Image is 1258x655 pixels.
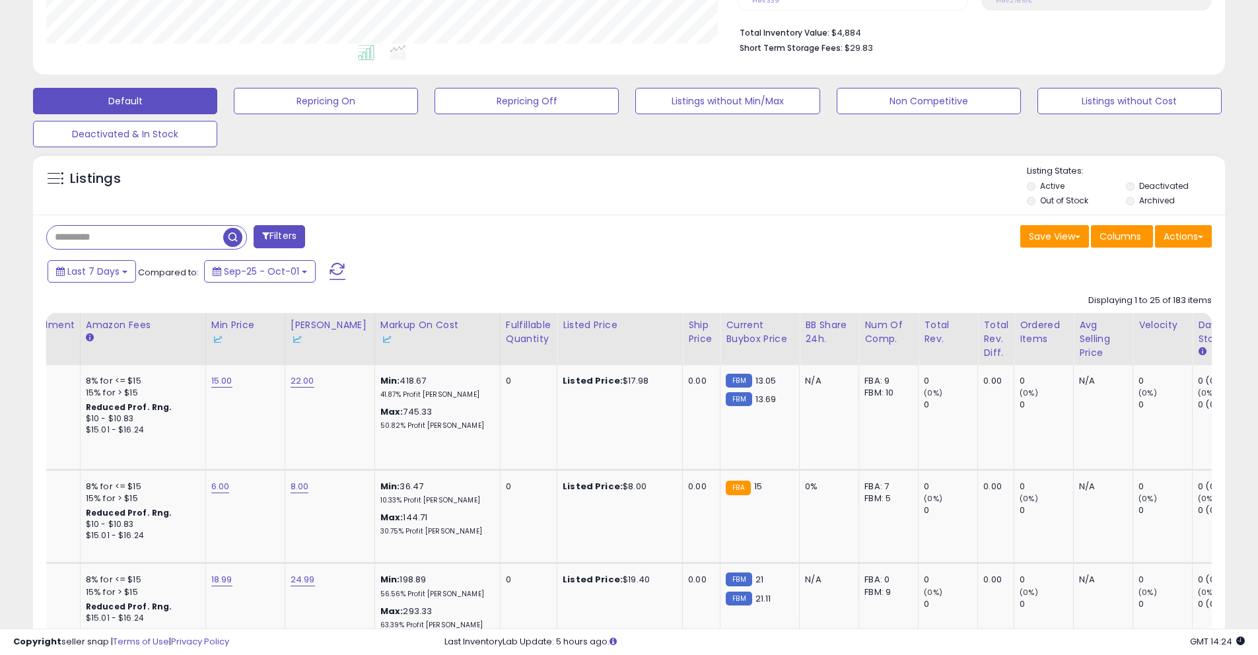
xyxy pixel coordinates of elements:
[138,266,199,279] span: Compared to:
[924,318,972,346] div: Total Rev.
[1040,195,1088,206] label: Out of Stock
[1088,294,1212,307] div: Displaying 1 to 25 of 183 items
[291,374,314,388] a: 22.00
[1079,481,1123,493] div: N/A
[380,573,400,586] b: Min:
[755,592,771,605] span: 21.11
[1198,504,1251,516] div: 0 (0%)
[864,574,908,586] div: FBA: 0
[444,636,1245,648] div: Last InventoryLab Update: 5 hours ago.
[755,374,777,387] span: 13.05
[380,374,400,387] b: Min:
[380,405,403,418] b: Max:
[506,375,547,387] div: 0
[506,318,551,346] div: Fulfillable Quantity
[1020,481,1073,493] div: 0
[211,333,225,346] img: InventoryLab Logo
[13,636,229,648] div: seller snap | |
[204,260,316,283] button: Sep-25 - Oct-01
[1198,493,1216,504] small: (0%)
[374,313,500,365] th: The percentage added to the cost of goods (COGS) that forms the calculator for Min & Max prices.
[1020,504,1073,516] div: 0
[1155,225,1212,248] button: Actions
[755,393,777,405] span: 13.69
[86,586,195,598] div: 15% for > $15
[1020,493,1038,504] small: (0%)
[688,318,715,346] div: Ship Price
[563,480,623,493] b: Listed Price:
[563,574,672,586] div: $19.40
[380,481,490,505] div: 36.47
[291,333,304,346] img: InventoryLab Logo
[1198,598,1251,610] div: 0 (0%)
[563,375,672,387] div: $17.98
[86,425,195,436] div: $15.01 - $16.24
[924,493,942,504] small: (0%)
[754,480,762,493] span: 15
[924,598,977,610] div: 0
[805,318,853,346] div: BB Share 24h.
[740,24,1202,40] li: $4,884
[924,388,942,398] small: (0%)
[726,572,751,586] small: FBM
[983,375,1004,387] div: 0.00
[380,318,495,346] div: Markup on Cost
[1020,375,1073,387] div: 0
[1079,574,1123,586] div: N/A
[1138,388,1157,398] small: (0%)
[211,480,230,493] a: 6.00
[688,574,710,586] div: 0.00
[86,413,195,425] div: $10 - $10.83
[211,573,232,586] a: 18.99
[86,401,172,413] b: Reduced Prof. Rng.
[380,512,490,536] div: 144.71
[48,260,136,283] button: Last 7 Days
[86,574,195,586] div: 8% for <= $15
[506,574,547,586] div: 0
[291,332,369,346] div: Some or all of the values in this column are provided from Inventory Lab.
[1198,375,1251,387] div: 0 (0%)
[924,481,977,493] div: 0
[805,481,849,493] div: 0%
[805,375,849,387] div: N/A
[983,574,1004,586] div: 0.00
[113,635,169,648] a: Terms of Use
[86,530,195,541] div: $15.01 - $16.24
[1027,165,1225,178] p: Listing States:
[24,318,75,346] div: Fulfillment Cost
[1198,574,1251,586] div: 0 (0%)
[864,481,908,493] div: FBA: 7
[380,480,400,493] b: Min:
[1079,318,1127,360] div: Avg Selling Price
[1139,195,1175,206] label: Archived
[688,375,710,387] div: 0.00
[380,333,394,346] img: InventoryLab Logo
[1138,598,1192,610] div: 0
[1138,504,1192,516] div: 0
[837,88,1021,114] button: Non Competitive
[380,605,490,630] div: 293.33
[291,573,315,586] a: 24.99
[845,42,873,54] span: $29.83
[380,590,490,599] p: 56.56% Profit [PERSON_NAME]
[726,592,751,605] small: FBM
[86,507,172,518] b: Reduced Prof. Rng.
[211,332,279,346] div: Some or all of the values in this column are provided from Inventory Lab.
[70,170,121,188] h5: Listings
[211,374,232,388] a: 15.00
[33,88,217,114] button: Default
[726,392,751,406] small: FBM
[33,121,217,147] button: Deactivated & In Stock
[688,481,710,493] div: 0.00
[1198,481,1251,493] div: 0 (0%)
[740,42,843,53] b: Short Term Storage Fees:
[211,318,279,346] div: Min Price
[563,318,677,332] div: Listed Price
[291,480,309,493] a: 8.00
[1138,399,1192,411] div: 0
[380,496,490,505] p: 10.33% Profit [PERSON_NAME]
[1079,375,1123,387] div: N/A
[864,586,908,598] div: FBM: 9
[864,318,913,346] div: Num of Comp.
[380,605,403,617] b: Max:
